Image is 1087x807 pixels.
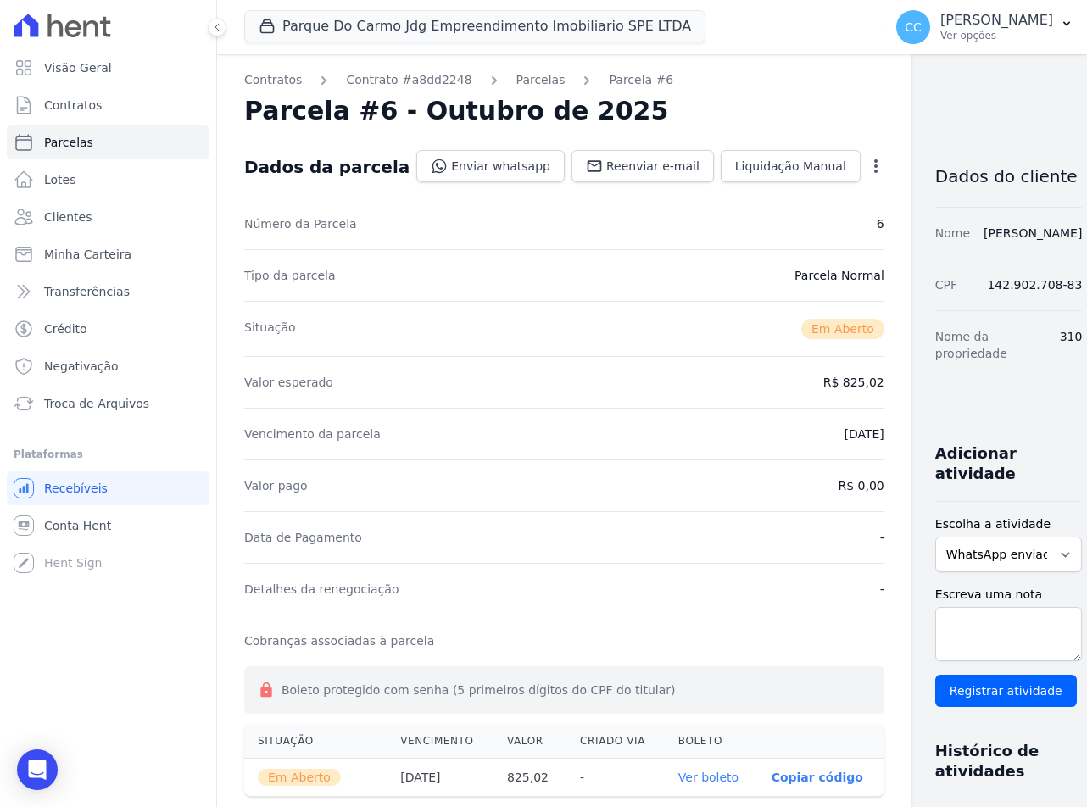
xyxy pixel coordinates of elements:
[606,158,700,175] span: Reenviar e-mail
[7,163,209,197] a: Lotes
[794,267,884,284] dd: Parcela Normal
[44,395,149,412] span: Troca de Arquivos
[7,312,209,346] a: Crédito
[258,769,341,786] span: Em Aberto
[935,166,1083,186] h3: Dados do cliente
[823,374,884,391] dd: R$ 825,02
[244,71,884,89] nav: Breadcrumb
[839,477,884,494] dd: R$ 0,00
[44,517,111,534] span: Conta Hent
[678,771,739,784] a: Ver boleto
[987,276,1082,293] dd: 142.902.708-83
[935,225,970,242] dt: Nome
[566,724,665,759] th: Criado via
[282,683,675,697] span: Boleto protegido com senha (5 primeiros dígitos do CPF do titular)
[244,581,399,598] dt: Detalhes da renegociação
[493,724,566,759] th: Valor
[935,443,1069,484] h3: Adicionar atividade
[935,741,1069,782] h3: Histórico de atividades
[7,200,209,234] a: Clientes
[244,529,362,546] dt: Data de Pagamento
[935,515,1083,533] label: Escolha a atividade
[801,319,884,339] span: Em Aberto
[346,71,471,89] a: Contrato #a8dd2248
[44,209,92,225] span: Clientes
[844,426,884,442] dd: [DATE]
[7,509,209,543] a: Conta Hent
[244,632,434,649] dt: Cobranças associadas à parcela
[493,759,566,797] th: 825,02
[880,529,884,546] dd: -
[7,387,209,420] a: Troca de Arquivos
[7,88,209,122] a: Contratos
[935,328,1046,362] dt: Nome da propriedade
[244,157,410,177] div: Dados da parcela
[721,150,861,182] a: Liquidação Manual
[7,237,209,271] a: Minha Carteira
[7,471,209,505] a: Recebíveis
[244,724,387,759] th: Situação
[935,276,957,293] dt: CPF
[44,480,108,497] span: Recebíveis
[7,349,209,383] a: Negativação
[7,125,209,159] a: Parcelas
[44,59,112,76] span: Visão Geral
[665,724,758,759] th: Boleto
[7,51,209,85] a: Visão Geral
[44,320,87,337] span: Crédito
[935,675,1077,707] input: Registrar atividade
[244,10,705,42] button: Parque Do Carmo Jdg Empreendimento Imobiliario SPE LTDA
[244,319,296,339] dt: Situação
[387,724,493,759] th: Vencimento
[44,246,131,263] span: Minha Carteira
[244,426,381,442] dt: Vencimento da parcela
[244,477,308,494] dt: Valor pago
[609,71,673,89] a: Parcela #6
[516,71,566,89] a: Parcelas
[772,771,863,784] button: Copiar código
[244,96,668,126] h2: Parcela #6 - Outubro de 2025
[905,21,922,33] span: CC
[1060,328,1083,362] dd: 310
[935,586,1083,604] label: Escreva uma nota
[7,275,209,309] a: Transferências
[244,267,336,284] dt: Tipo da parcela
[571,150,714,182] a: Reenviar e-mail
[387,759,493,797] th: [DATE]
[44,358,119,375] span: Negativação
[44,171,76,188] span: Lotes
[44,283,130,300] span: Transferências
[566,759,665,797] th: -
[44,134,93,151] span: Parcelas
[940,29,1053,42] p: Ver opções
[984,226,1082,240] a: [PERSON_NAME]
[244,71,302,89] a: Contratos
[880,581,884,598] dd: -
[17,749,58,790] div: Open Intercom Messenger
[244,215,357,232] dt: Número da Parcela
[244,374,333,391] dt: Valor esperado
[940,12,1053,29] p: [PERSON_NAME]
[883,3,1087,51] button: CC [PERSON_NAME] Ver opções
[416,150,565,182] a: Enviar whatsapp
[877,215,884,232] dd: 6
[44,97,102,114] span: Contratos
[735,158,846,175] span: Liquidação Manual
[14,444,203,465] div: Plataformas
